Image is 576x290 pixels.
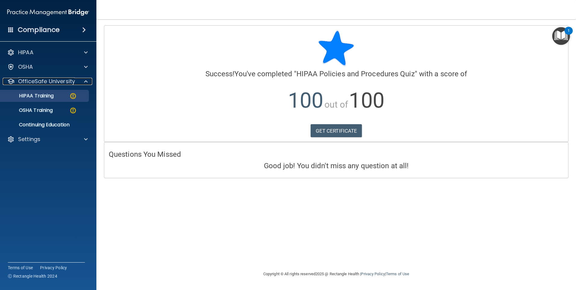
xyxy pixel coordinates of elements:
[4,122,86,128] p: Continuing Education
[7,63,88,71] a: OSHA
[109,150,564,158] h4: Questions You Missed
[288,88,323,113] span: 100
[18,26,60,34] h4: Compliance
[40,265,67,271] a: Privacy Policy
[69,107,77,114] img: warning-circle.0cc9ac19.png
[8,273,57,279] span: Ⓒ Rectangle Health 2024
[386,272,409,276] a: Terms of Use
[546,248,569,271] iframe: Drift Widget Chat Controller
[7,49,88,56] a: HIPAA
[8,265,33,271] a: Terms of Use
[4,93,54,99] p: HIPAA Training
[18,136,40,143] p: Settings
[311,124,362,137] a: GET CERTIFICATE
[226,264,446,284] div: Copyright © All rights reserved 2025 @ Rectangle Health | |
[205,70,235,78] span: Success!
[69,92,77,100] img: warning-circle.0cc9ac19.png
[7,78,88,85] a: OfficeSafe University
[7,136,88,143] a: Settings
[109,162,564,170] h4: Good job! You didn't miss any question at all!
[296,70,415,78] span: HIPAA Policies and Procedures Quiz
[318,30,354,66] img: blue-star-rounded.9d042014.png
[18,78,75,85] p: OfficeSafe University
[552,27,570,45] button: Open Resource Center, 1 new notification
[324,99,348,110] span: out of
[18,49,33,56] p: HIPAA
[7,6,89,18] img: PMB logo
[361,272,385,276] a: Privacy Policy
[109,70,564,78] h4: You've completed " " with a score of
[18,63,33,71] p: OSHA
[568,31,570,39] div: 1
[4,107,53,113] p: OSHA Training
[349,88,384,113] span: 100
